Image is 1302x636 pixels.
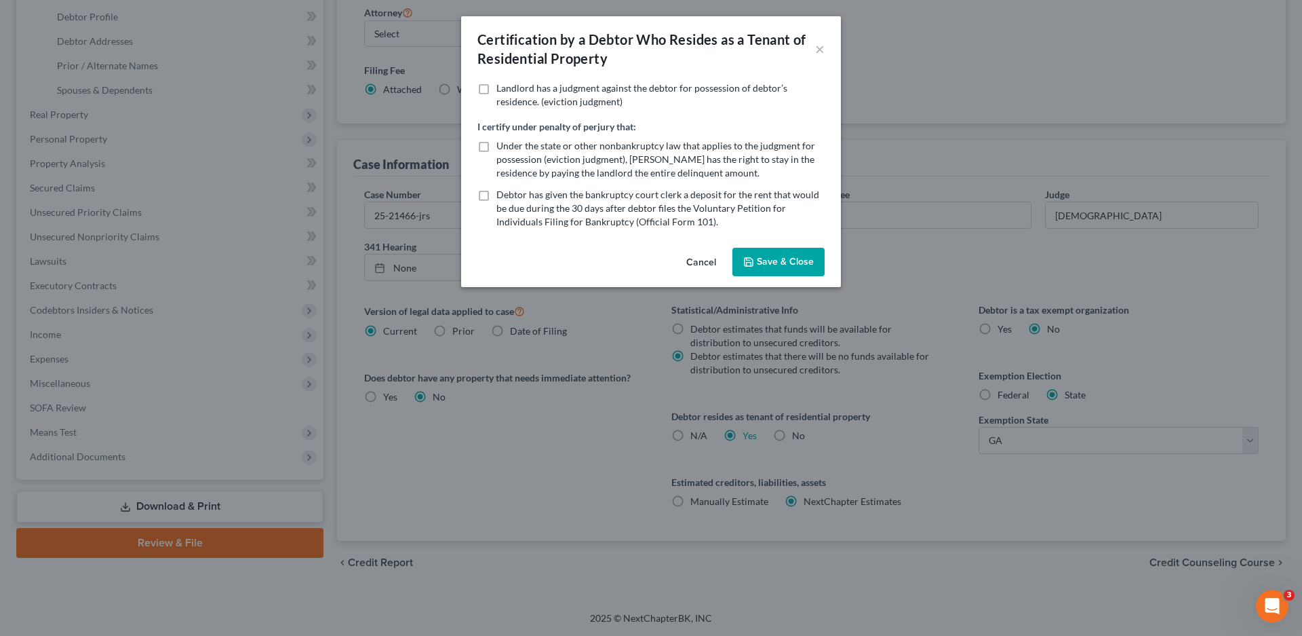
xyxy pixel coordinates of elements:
iframe: Intercom live chat [1256,590,1288,622]
span: Landlord has a judgment against the debtor for possession of debtor’s residence. (eviction judgment) [496,82,787,107]
button: Cancel [675,249,727,276]
button: × [815,41,825,57]
span: 3 [1284,590,1295,601]
button: Save & Close [732,248,825,276]
label: I certify under penalty of perjury that: [477,119,636,134]
span: Debtor has given the bankruptcy court clerk a deposit for the rent that would be due during the 3... [496,189,819,227]
div: Certification by a Debtor Who Resides as a Tenant of Residential Property [477,30,815,68]
span: Under the state or other nonbankruptcy law that applies to the judgment for possession (eviction ... [496,140,815,179]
